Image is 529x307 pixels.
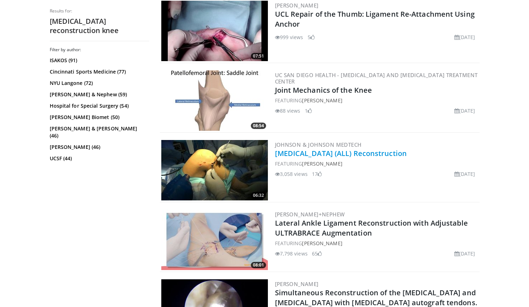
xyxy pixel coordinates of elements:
[275,107,301,114] li: 88 views
[50,114,147,121] a: [PERSON_NAME] Biomet (50)
[275,71,478,85] a: UC San Diego Health - [MEDICAL_DATA] and [MEDICAL_DATA] Treatment Center
[50,8,149,14] p: Results for:
[275,211,345,218] a: [PERSON_NAME]+Nephew
[50,144,147,151] a: [PERSON_NAME] (46)
[161,1,268,61] img: 1db775ff-40cc-47dd-b7d5-0f20e14bca41.300x170_q85_crop-smart_upscale.jpg
[454,170,475,178] li: [DATE]
[50,57,147,64] a: ISAKOS (91)
[275,85,372,95] a: Joint Mechanics of the Knee
[275,170,308,178] li: 3,058 views
[302,97,342,104] a: [PERSON_NAME]
[50,17,149,35] h2: [MEDICAL_DATA] reconstruction knee
[275,239,478,247] div: FEATURING
[251,262,266,268] span: 08:01
[312,170,322,178] li: 17
[275,9,475,29] a: UCL Repair of the Thumb: Ligament Re-Attachment Using Anchor
[275,97,478,104] div: FEATURING
[275,33,303,41] li: 999 views
[275,218,468,238] a: Lateral Ankle Ligament Reconstruction with Adjustable ULTRABRACE Augmentation
[454,107,475,114] li: [DATE]
[275,280,319,287] a: [PERSON_NAME]
[275,2,319,9] a: [PERSON_NAME]
[50,47,149,53] h3: Filter by author:
[161,210,268,270] img: 044b55f9-35d8-467a-a7ec-b25583c50434.300x170_q85_crop-smart_upscale.jpg
[454,33,475,41] li: [DATE]
[308,33,315,41] li: 5
[305,107,312,114] li: 1
[161,1,268,61] a: 07:51
[275,250,308,257] li: 7,798 views
[50,155,147,162] a: UCSF (44)
[50,68,147,75] a: Cincinnati Sports Medicine (77)
[275,160,478,167] div: FEATURING
[50,80,147,87] a: NYU Langone (72)
[251,53,266,59] span: 07:51
[50,102,147,109] a: Hospital for Special Surgery (54)
[50,125,147,139] a: [PERSON_NAME] & [PERSON_NAME] (46)
[275,149,407,158] a: [MEDICAL_DATA] (ALL) Reconstruction
[275,141,362,148] a: Johnson & Johnson MedTech
[251,192,266,199] span: 06:32
[302,160,342,167] a: [PERSON_NAME]
[50,91,147,98] a: [PERSON_NAME] & Nephew (59)
[161,140,268,200] a: 06:32
[312,250,322,257] li: 65
[251,123,266,129] span: 08:54
[302,240,342,247] a: [PERSON_NAME]
[161,140,268,200] img: f02b00f6-84ab-40b3-bd96-27e5de3fe69b.300x170_q85_crop-smart_upscale.jpg
[161,70,268,131] a: 08:54
[454,250,475,257] li: [DATE]
[161,210,268,270] a: 08:01
[161,70,268,131] img: cbb83ac9-29fd-4ff3-b664-1f38e8e5b1eb.300x170_q85_crop-smart_upscale.jpg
